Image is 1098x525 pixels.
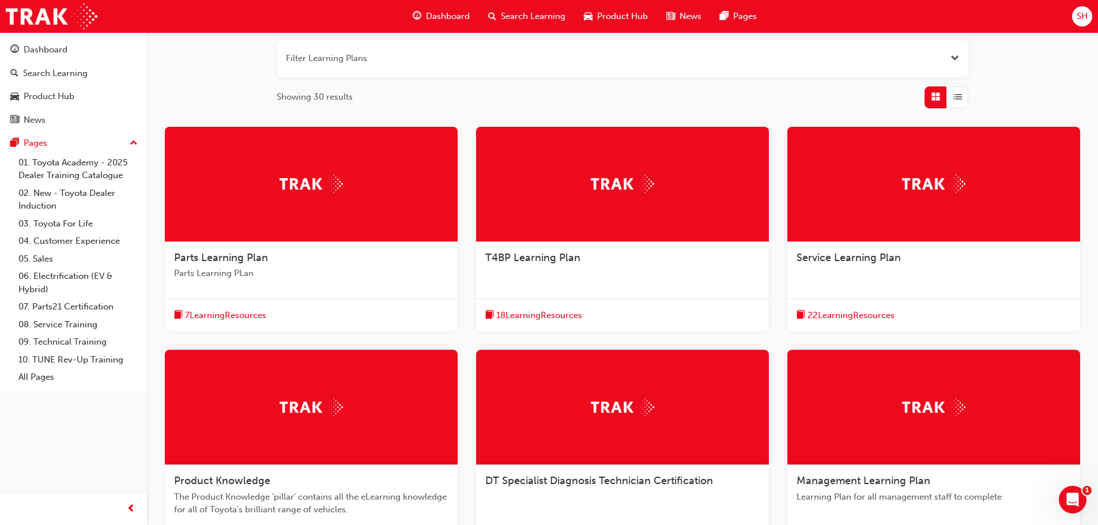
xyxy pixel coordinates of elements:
a: 05. Sales [14,250,142,268]
a: 03. Toyota For Life [14,215,142,233]
a: 04. Customer Experience [14,232,142,250]
span: search-icon [488,9,496,24]
img: Trak [591,175,654,192]
span: guage-icon [10,45,19,55]
span: book-icon [485,308,494,323]
button: SH [1072,6,1092,27]
span: up-icon [130,136,138,151]
a: search-iconSearch Learning [479,5,575,28]
a: TrakService Learning Planbook-icon22LearningResources [787,127,1080,332]
span: 1 [1082,486,1092,495]
span: T4BP Learning Plan [485,251,580,264]
span: Showing 30 results [277,90,353,104]
span: DT Specialist Diagnosis Technician Certification [485,474,713,487]
span: book-icon [797,308,805,323]
a: pages-iconPages [711,5,766,28]
span: Product Hub [597,10,648,23]
span: Management Learning Plan [797,474,930,487]
a: 10. TUNE Rev-Up Training [14,351,142,369]
a: car-iconProduct Hub [575,5,657,28]
span: Product Knowledge [174,474,270,487]
a: 09. Technical Training [14,333,142,351]
img: Trak [6,3,97,29]
span: pages-icon [10,138,19,149]
span: Service Learning Plan [797,251,901,264]
a: 02. New - Toyota Dealer Induction [14,184,142,215]
div: Search Learning [23,67,88,80]
button: Open the filter [950,52,959,65]
div: Dashboard [24,43,67,56]
img: Trak [280,398,343,416]
span: 22 Learning Resources [808,309,895,322]
span: SH [1077,10,1088,23]
span: car-icon [584,9,593,24]
span: List [953,90,962,104]
span: car-icon [10,92,19,102]
a: 08. Service Training [14,316,142,334]
span: Parts Learning Plan [174,251,268,264]
img: Trak [280,175,343,192]
button: Pages [5,133,142,154]
button: book-icon22LearningResources [797,308,895,323]
span: The Product Knowledge 'pillar' contains all the eLearning knowledge for all of Toyota's brilliant... [174,490,448,516]
span: pages-icon [720,9,729,24]
button: book-icon7LearningResources [174,308,266,323]
span: prev-icon [127,502,135,516]
img: Trak [902,398,965,416]
img: Trak [591,398,654,416]
a: 07. Parts21 Certification [14,298,142,316]
span: Pages [733,10,757,23]
button: book-icon18LearningResources [485,308,582,323]
span: Learning Plan for all management staff to complete [797,490,1071,504]
a: Dashboard [5,39,142,61]
a: news-iconNews [657,5,711,28]
a: 06. Electrification (EV & Hybrid) [14,267,142,298]
a: TrakParts Learning PlanParts Learning PLanbook-icon7LearningResources [165,127,458,332]
a: Product Hub [5,86,142,107]
span: News [680,10,701,23]
a: 01. Toyota Academy - 2025 Dealer Training Catalogue [14,154,142,184]
span: Dashboard [426,10,470,23]
span: guage-icon [413,9,421,24]
a: News [5,109,142,131]
img: Trak [902,175,965,192]
iframe: Intercom live chat [1059,486,1086,513]
span: search-icon [10,69,18,79]
span: 18 Learning Resources [496,309,582,322]
span: news-icon [10,115,19,126]
span: book-icon [174,308,183,323]
button: DashboardSearch LearningProduct HubNews [5,37,142,133]
a: guage-iconDashboard [403,5,479,28]
span: Search Learning [501,10,565,23]
span: Parts Learning PLan [174,267,448,280]
span: news-icon [666,9,675,24]
div: News [24,114,46,127]
a: Search Learning [5,63,142,84]
span: Grid [931,90,940,104]
a: All Pages [14,368,142,386]
div: Product Hub [24,90,74,103]
span: 7 Learning Resources [185,309,266,322]
a: TrakT4BP Learning Planbook-icon18LearningResources [476,127,769,332]
div: Pages [24,137,47,150]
